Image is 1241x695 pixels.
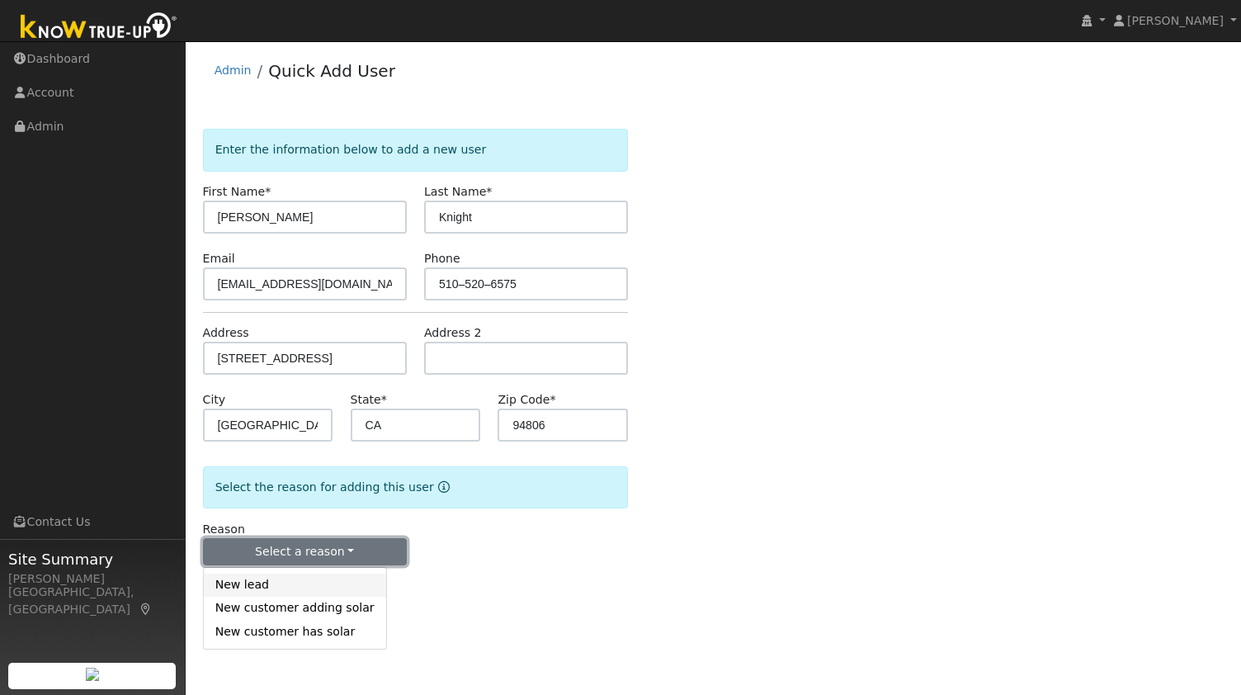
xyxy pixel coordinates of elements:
[204,597,386,620] a: New customer adding solar
[8,548,177,570] span: Site Summary
[434,480,450,494] a: Reason for new user
[139,603,153,616] a: Map
[8,584,177,618] div: [GEOGRAPHIC_DATA], [GEOGRAPHIC_DATA]
[204,620,386,643] a: New customer has solar
[86,668,99,681] img: retrieve
[268,61,395,81] a: Quick Add User
[550,393,555,406] span: Required
[486,185,492,198] span: Required
[424,183,492,201] label: Last Name
[203,324,249,342] label: Address
[265,185,271,198] span: Required
[424,324,482,342] label: Address 2
[8,570,177,588] div: [PERSON_NAME]
[424,250,460,267] label: Phone
[381,393,387,406] span: Required
[351,391,387,409] label: State
[1127,14,1224,27] span: [PERSON_NAME]
[498,391,555,409] label: Zip Code
[12,9,186,46] img: Know True-Up
[203,129,629,171] div: Enter the information below to add a new user
[204,574,386,597] a: New lead
[203,250,235,267] label: Email
[215,64,252,77] a: Admin
[203,466,629,508] div: Select the reason for adding this user
[203,538,407,566] button: Select a reason
[203,391,226,409] label: City
[203,183,271,201] label: First Name
[203,521,245,538] label: Reason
